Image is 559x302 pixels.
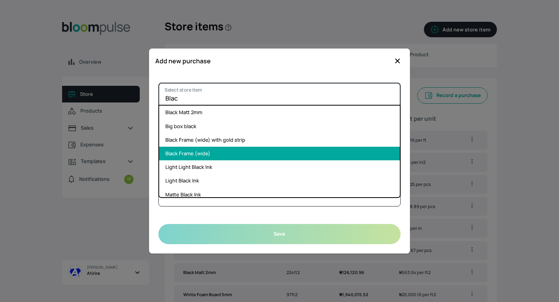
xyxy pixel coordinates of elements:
[158,83,401,108] input: Start typing to filter store items
[159,160,400,174] li: Light Light Black Ink
[159,120,400,133] li: Big box black
[159,188,400,201] li: Matte Black Ink
[159,133,400,147] li: Black Frame (wide) with gold strip
[159,174,400,187] li: Light Black Ink
[155,56,391,66] h3: Add new purchase
[159,106,400,119] li: Black Matt 2mm
[159,147,400,160] li: Black Frame (wide)
[158,224,401,244] button: Save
